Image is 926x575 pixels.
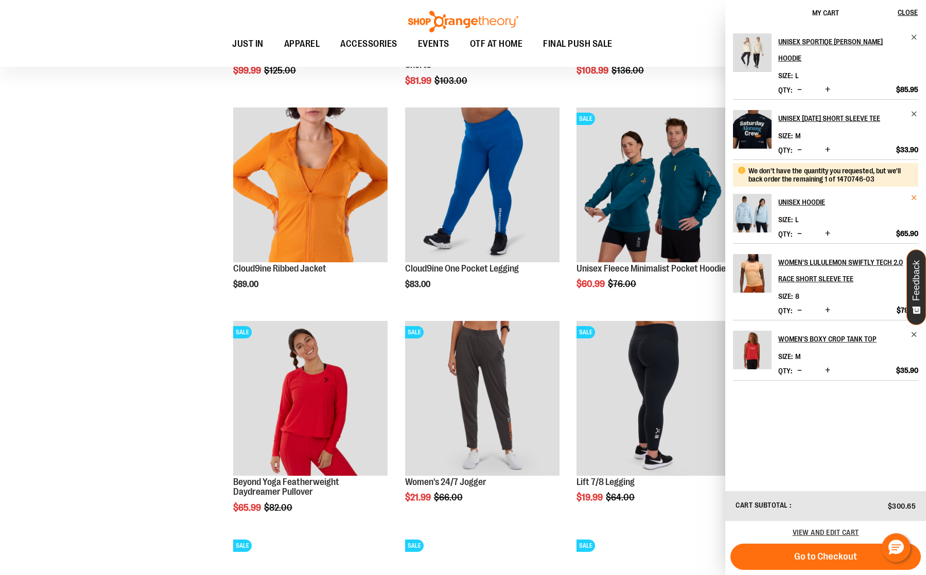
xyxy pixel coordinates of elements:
a: Lift 7/8 Legging [576,477,635,487]
button: Increase product quantity [823,85,833,95]
div: product [228,316,393,539]
span: APPAREL [284,32,320,56]
a: Unisex Saturday Short Sleeve Tee [733,110,772,155]
a: Remove item [911,331,918,338]
a: Women's Boxy Crop Tank Top [733,331,772,376]
img: Unisex Fleece Minimalist Pocket Hoodie [576,107,731,262]
button: Decrease product quantity [795,85,805,95]
li: Product [733,320,918,381]
span: $103.00 [434,76,469,86]
a: Unisex [DATE] Short Sleeve Tee [778,110,918,127]
span: M [795,352,800,361]
img: Cloud9ine One Pocket Legging [405,107,560,262]
span: JUST IN [232,32,264,56]
img: Women's Boxy Crop Tank Top [733,331,772,369]
a: APPAREL [274,32,330,56]
dt: Size [778,215,793,224]
span: $64.00 [606,492,636,502]
span: $82.00 [264,502,294,513]
a: Unisex Hoodie [733,194,772,239]
span: $300.65 [888,502,916,510]
span: $81.99 [405,76,433,86]
img: Shop Orangetheory [407,11,520,32]
span: $108.99 [576,65,610,76]
dt: Size [778,71,793,80]
span: L [795,215,799,224]
div: product [400,316,565,529]
h2: Unisex Sportiqe [PERSON_NAME] Hoodie [778,33,904,66]
span: $65.99 [233,502,263,513]
span: Close [898,8,918,16]
span: ACCESSORIES [340,32,397,56]
a: Unisex Hoodie [778,194,918,210]
li: Product [733,99,918,159]
span: $60.99 [576,279,606,289]
a: Women's Boxy Crop Tank Top [778,331,918,347]
span: EVENTS [418,32,449,56]
span: $136.00 [611,65,645,76]
span: $19.99 [576,492,604,502]
img: 2024 October Lift 7/8 Legging [576,321,731,475]
h2: Women's lululemon Swiftly Tech 2.0 Race Short Sleeve Tee [778,254,904,287]
span: Feedback [912,260,921,301]
img: Cloud9ine Ribbed Jacket [233,107,388,262]
li: Product [733,243,918,320]
span: SALE [233,326,252,338]
a: Women's lululemon Swiftly Tech 2.0 Race Short Sleeve Tee [778,254,918,287]
span: Go to Checkout [794,551,857,562]
button: Increase product quantity [823,229,833,239]
span: $99.99 [233,65,263,76]
span: SALE [576,540,595,552]
label: Qty [778,230,792,238]
span: $66.00 [434,492,464,502]
div: product [571,102,736,315]
a: Remove item [911,194,918,202]
span: $85.95 [896,85,918,94]
span: My Cart [812,9,839,17]
span: L [795,71,799,80]
a: Unisex Fleece Minimalist Pocket HoodieSALE [576,107,731,263]
span: $89.00 [233,280,260,289]
a: View and edit cart [793,528,859,536]
label: Qty [778,86,792,94]
a: Cloud9ine One Pocket Legging [405,107,560,263]
button: Hello, have a question? Let’s chat. [882,533,911,562]
li: Product [733,159,918,243]
img: Unisex Hoodie [733,194,772,232]
a: JUST IN [222,32,274,56]
button: Decrease product quantity [795,366,805,376]
a: Product image for Beyond Yoga Featherweight Daydreamer PulloverSALE [233,321,388,477]
button: Decrease product quantity [795,306,805,316]
button: Increase product quantity [823,366,833,376]
button: Decrease product quantity [795,229,805,239]
a: Remove item [911,110,918,118]
span: $76.00 [608,279,638,289]
dt: Size [778,292,793,300]
a: 2024 October Lift 7/8 LeggingSALE [576,321,731,477]
div: We don't have the quantity you requested, but we'll back order the remaining 1 of 1470746-03 [748,167,911,183]
img: Product image for 24/7 Jogger [405,321,560,475]
a: FINAL PUSH SALE [533,32,623,56]
a: Remove item [911,33,918,41]
dt: Size [778,352,793,361]
label: Qty [778,307,792,315]
button: Increase product quantity [823,306,833,316]
span: $125.00 [264,65,298,76]
span: 8 [795,292,799,300]
div: product [228,102,393,315]
a: Beyond Yoga Featherweight Daydreamer Pullover [233,477,339,497]
button: Increase product quantity [823,145,833,155]
div: product [571,316,736,529]
a: EVENTS [408,32,460,56]
a: Women's lululemon Swiftly Tech 2.0 Race Short Sleeve Tee [733,254,772,299]
span: FINAL PUSH SALE [543,32,613,56]
span: $79.00 [897,306,918,315]
img: Unisex Sportiqe Olsen Hoodie [733,33,772,72]
span: SALE [576,326,595,338]
a: Unisex Sportiqe [PERSON_NAME] Hoodie [778,33,918,66]
span: $65.90 [896,229,918,238]
a: Women's 24/7 Jogger [405,477,486,487]
a: Unisex Sportiqe Olsen Hoodie [733,33,772,79]
span: $83.00 [405,280,432,289]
